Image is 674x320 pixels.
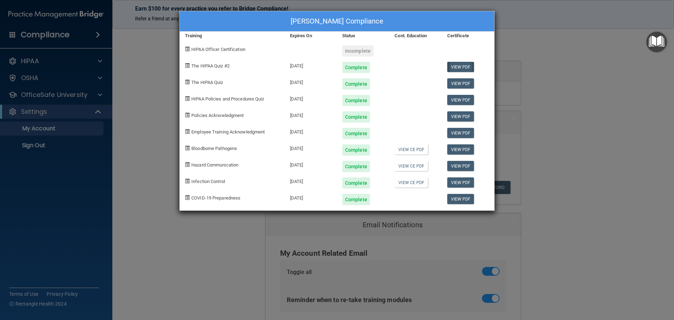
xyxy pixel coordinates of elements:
div: Expires On [285,32,337,40]
div: Complete [342,78,370,90]
div: Cont. Education [389,32,442,40]
a: View CE PDF [395,177,428,188]
div: Complete [342,95,370,106]
span: COVID-19 Preparedness [191,195,240,201]
div: Status [337,32,389,40]
div: Complete [342,128,370,139]
span: Bloodborne Pathogens [191,146,237,151]
a: View PDF [447,128,474,138]
div: Complete [342,144,370,156]
span: The HIPAA Quiz #2 [191,63,230,68]
span: HIPAA Officer Certification [191,47,245,52]
a: View PDF [447,161,474,171]
div: Complete [342,161,370,172]
div: [DATE] [285,172,337,189]
div: [DATE] [285,73,337,90]
a: View CE PDF [395,144,428,155]
div: [DATE] [285,57,337,73]
a: View PDF [447,144,474,155]
div: Complete [342,62,370,73]
div: [DATE] [285,123,337,139]
div: [DATE] [285,139,337,156]
span: Infection Control [191,179,225,184]
a: View PDF [447,111,474,122]
a: View CE PDF [395,161,428,171]
span: Employee Training Acknowledgment [191,129,265,135]
span: Policies Acknowledgment [191,113,244,118]
div: Incomplete [342,45,374,57]
div: [DATE] [285,90,337,106]
a: View PDF [447,177,474,188]
span: The HIPAA Quiz [191,80,223,85]
button: Open Resource Center [646,32,667,52]
div: Complete [342,111,370,123]
div: Certificate [442,32,494,40]
div: Complete [342,177,370,189]
span: HIPAA Policies and Procedures Quiz [191,96,264,102]
span: Hazard Communication [191,162,238,168]
div: Training [180,32,285,40]
div: [PERSON_NAME] Compliance [180,11,494,32]
div: [DATE] [285,156,337,172]
div: [DATE] [285,106,337,123]
a: View PDF [447,78,474,89]
div: Complete [342,194,370,205]
a: View PDF [447,194,474,204]
div: [DATE] [285,189,337,205]
a: View PDF [447,95,474,105]
a: View PDF [447,62,474,72]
